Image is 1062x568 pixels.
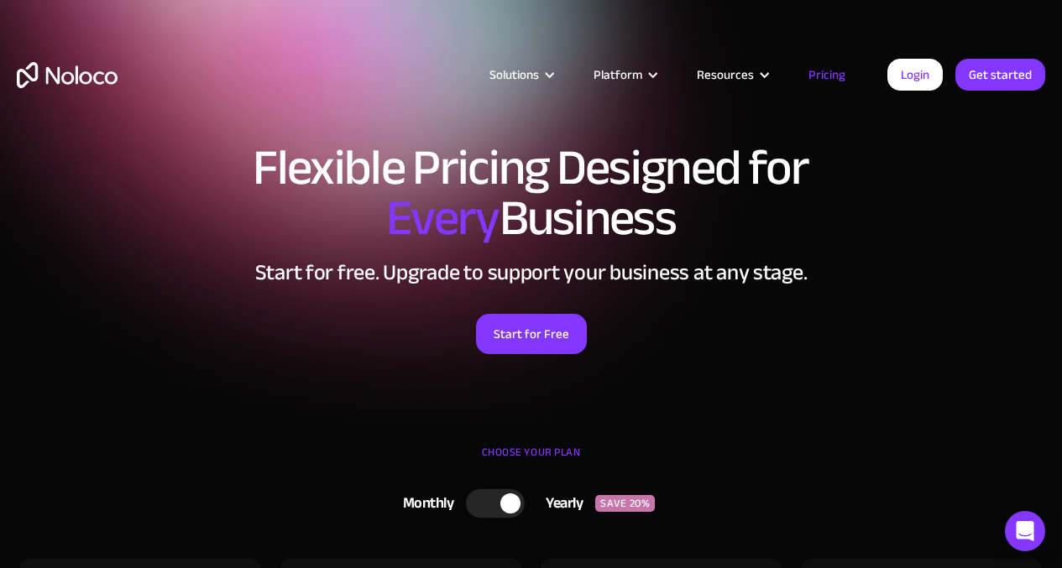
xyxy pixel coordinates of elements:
[573,64,676,86] div: Platform
[1005,511,1045,551] div: Open Intercom Messenger
[382,491,467,516] div: Monthly
[955,59,1045,91] a: Get started
[787,64,866,86] a: Pricing
[525,491,595,516] div: Yearly
[489,64,539,86] div: Solutions
[17,260,1045,285] h2: Start for free. Upgrade to support your business at any stage.
[887,59,943,91] a: Login
[594,64,642,86] div: Platform
[17,62,118,88] a: home
[676,64,787,86] div: Resources
[697,64,754,86] div: Resources
[17,440,1045,482] div: CHOOSE YOUR PLAN
[595,495,655,512] div: SAVE 20%
[468,64,573,86] div: Solutions
[17,143,1045,243] h1: Flexible Pricing Designed for Business
[476,314,587,354] a: Start for Free
[386,171,500,265] span: Every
